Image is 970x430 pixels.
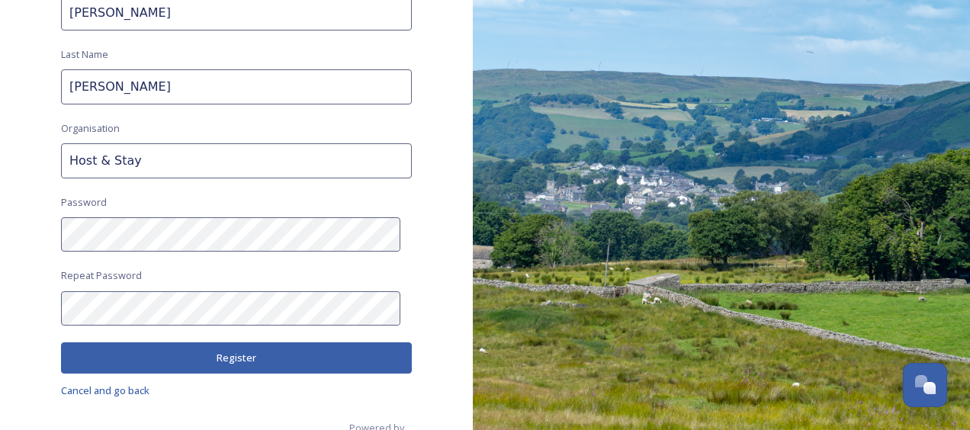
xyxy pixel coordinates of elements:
[61,383,149,397] span: Cancel and go back
[61,47,108,62] span: Last Name
[61,195,107,210] span: Password
[61,268,142,283] span: Repeat Password
[61,342,412,374] button: Register
[903,363,947,407] button: Open Chat
[61,69,412,104] input: Doe
[61,143,412,178] input: Acme Inc
[61,121,120,136] span: Organisation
